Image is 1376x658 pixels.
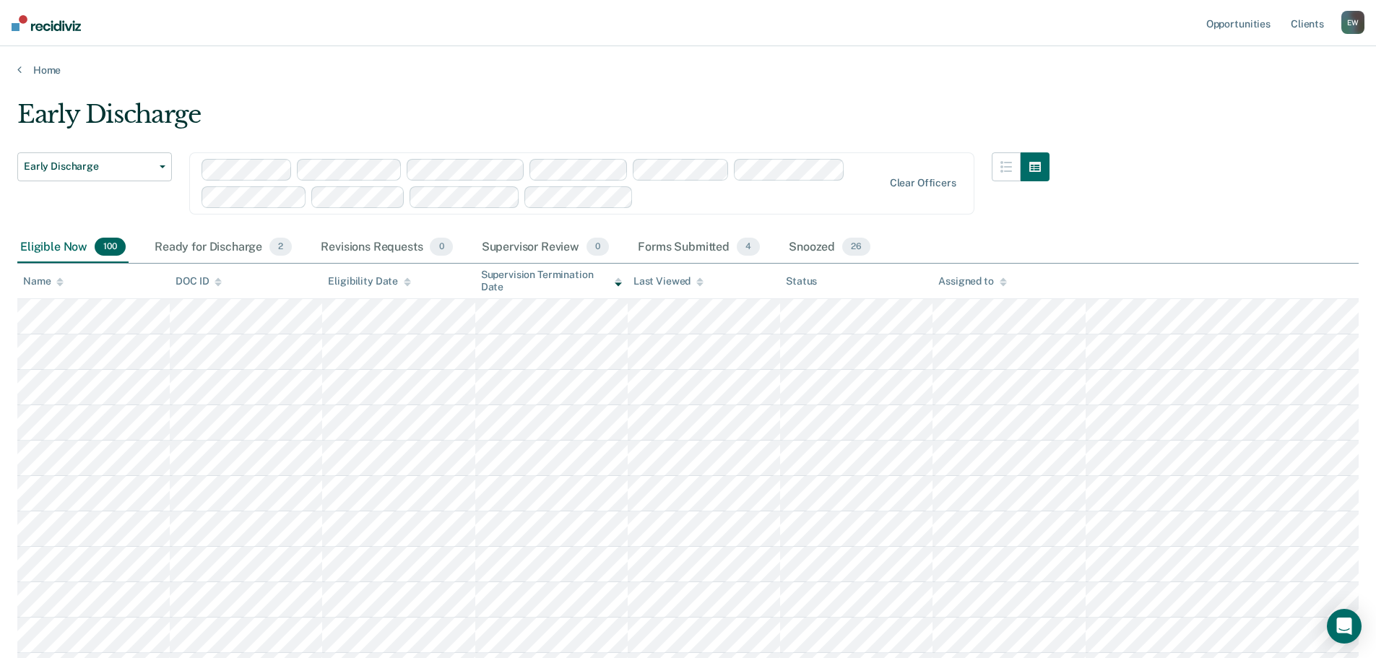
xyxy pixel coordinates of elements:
div: Supervisor Review0 [479,232,613,264]
div: Supervision Termination Date [481,269,622,293]
a: Home [17,64,1359,77]
div: Snoozed26 [786,232,873,264]
span: 26 [842,238,870,256]
div: Open Intercom Messenger [1327,609,1362,644]
span: 2 [269,238,292,256]
div: DOC ID [176,275,222,287]
div: Name [23,275,64,287]
div: Eligibility Date [328,275,411,287]
div: Forms Submitted4 [635,232,763,264]
div: Ready for Discharge2 [152,232,295,264]
div: Last Viewed [633,275,704,287]
button: EW [1341,11,1364,34]
div: Early Discharge [17,100,1050,141]
div: Eligible Now100 [17,232,129,264]
div: Status [786,275,817,287]
button: Early Discharge [17,152,172,181]
span: 0 [587,238,609,256]
span: 100 [95,238,126,256]
span: 4 [737,238,760,256]
div: Assigned to [938,275,1006,287]
div: E W [1341,11,1364,34]
div: Clear officers [890,177,956,189]
span: 0 [430,238,452,256]
div: Revisions Requests0 [318,232,455,264]
span: Early Discharge [24,160,154,173]
img: Recidiviz [12,15,81,31]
